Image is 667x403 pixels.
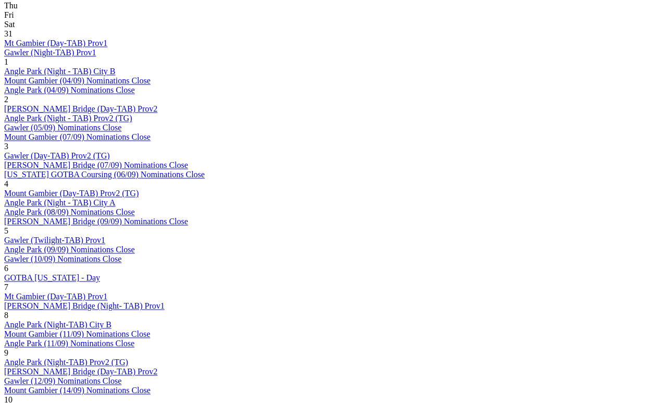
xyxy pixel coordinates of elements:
[4,320,112,329] a: Angle Park (Night-TAB) City B
[4,114,132,123] a: Angle Park (Night - TAB) Prov2 (TG)
[4,339,134,348] a: Angle Park (11/09) Nominations Close
[4,348,8,357] span: 9
[4,301,165,310] a: [PERSON_NAME] Bridge (Night- TAB) Prov1
[4,207,135,216] a: Angle Park (08/09) Nominations Close
[4,264,8,273] span: 6
[4,198,116,207] a: Angle Park (Night - TAB) City A
[4,170,205,179] a: [US_STATE] GOTBA Coursing (06/09) Nominations Close
[4,39,107,47] a: Mt Gambier (Day-TAB) Prov1
[4,254,121,263] a: Gawler (10/09) Nominations Close
[4,86,135,94] a: Angle Park (04/09) Nominations Close
[4,20,663,29] div: Sat
[4,123,121,132] a: Gawler (05/09) Nominations Close
[4,245,135,254] a: Angle Park (09/09) Nominations Close
[4,386,151,395] a: Mount Gambier (14/09) Nominations Close
[4,104,157,113] a: [PERSON_NAME] Bridge (Day-TAB) Prov2
[4,151,110,160] a: Gawler (Day-TAB) Prov2 (TG)
[4,179,8,188] span: 4
[4,10,663,20] div: Fri
[4,142,8,151] span: 3
[4,217,188,226] a: [PERSON_NAME] Bridge (09/09) Nominations Close
[4,1,663,10] div: Thu
[4,311,8,320] span: 8
[4,76,151,85] a: Mount Gambier (04/09) Nominations Close
[4,273,100,282] a: GOTBA [US_STATE] - Day
[4,358,128,367] a: Angle Park (Night-TAB) Prov2 (TG)
[4,189,139,198] a: Mount Gambier (Day-TAB) Prov2 (TG)
[4,236,105,245] a: Gawler (Twilight-TAB) Prov1
[4,67,116,76] a: Angle Park (Night - TAB) City B
[4,292,107,301] a: Mt Gambier (Day-TAB) Prov1
[4,329,150,338] a: Mount Gambier (11/09) Nominations Close
[4,283,8,291] span: 7
[4,226,8,235] span: 5
[4,29,13,38] span: 31
[4,57,8,66] span: 1
[4,161,188,169] a: [PERSON_NAME] Bridge (07/09) Nominations Close
[4,132,151,141] a: Mount Gambier (07/09) Nominations Close
[4,95,8,104] span: 2
[4,376,121,385] a: Gawler (12/09) Nominations Close
[4,48,96,57] a: Gawler (Night-TAB) Prov1
[4,367,157,376] a: [PERSON_NAME] Bridge (Day-TAB) Prov2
